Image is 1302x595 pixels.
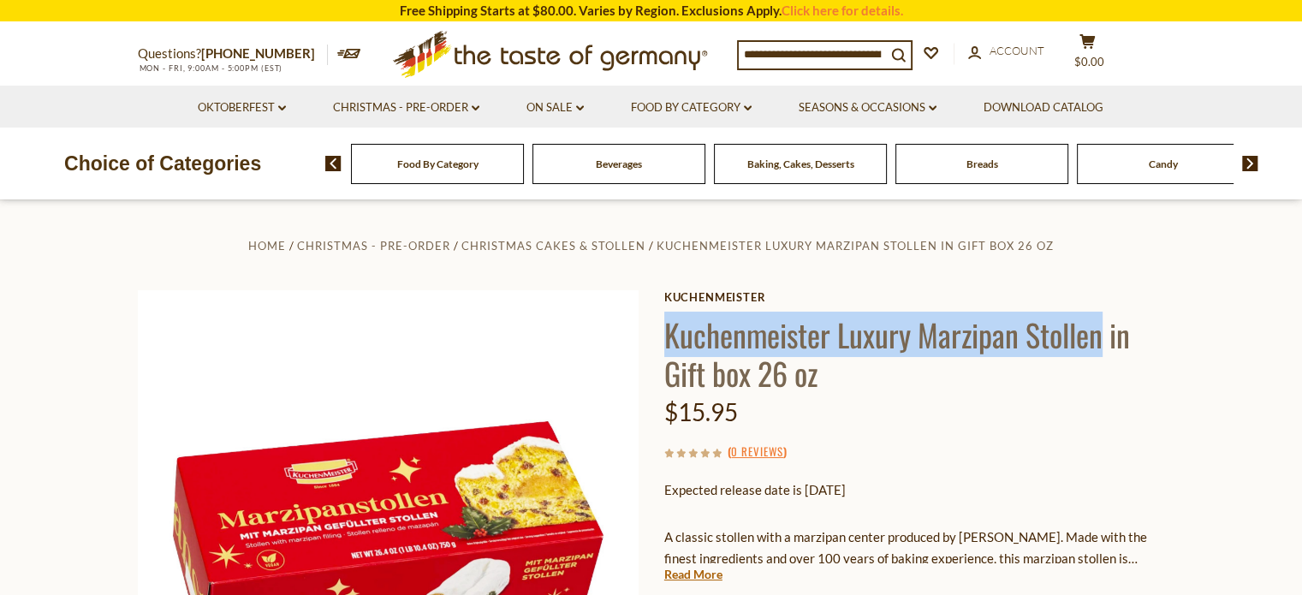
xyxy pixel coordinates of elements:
[325,156,342,171] img: previous arrow
[1149,158,1178,170] a: Candy
[664,527,1165,569] p: A classic stollen with a marzipan center produced by [PERSON_NAME]. Made with the finest ingredie...
[799,98,936,117] a: Seasons & Occasions
[966,158,998,170] a: Breads
[138,43,328,65] p: Questions?
[596,158,642,170] a: Beverages
[461,239,645,253] a: Christmas Cakes & Stollen
[631,98,752,117] a: Food By Category
[664,479,1165,501] p: Expected release date is [DATE]
[664,315,1165,392] h1: Kuchenmeister Luxury Marzipan Stollen in Gift box 26 oz
[990,44,1044,57] span: Account
[1074,55,1104,68] span: $0.00
[664,290,1165,304] a: Kuchenmeister
[968,42,1044,61] a: Account
[333,98,479,117] a: Christmas - PRE-ORDER
[657,239,1054,253] a: Kuchenmeister Luxury Marzipan Stollen in Gift box 26 oz
[747,158,854,170] a: Baking, Cakes, Desserts
[198,98,286,117] a: Oktoberfest
[201,45,315,61] a: [PHONE_NUMBER]
[1062,33,1114,76] button: $0.00
[138,63,283,73] span: MON - FRI, 9:00AM - 5:00PM (EST)
[782,3,903,18] a: Click here for details.
[397,158,479,170] a: Food By Category
[1242,156,1258,171] img: next arrow
[526,98,584,117] a: On Sale
[984,98,1103,117] a: Download Catalog
[248,239,286,253] a: Home
[664,397,738,426] span: $15.95
[731,443,783,461] a: 0 Reviews
[664,566,722,583] a: Read More
[297,239,450,253] a: Christmas - PRE-ORDER
[728,443,787,460] span: ( )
